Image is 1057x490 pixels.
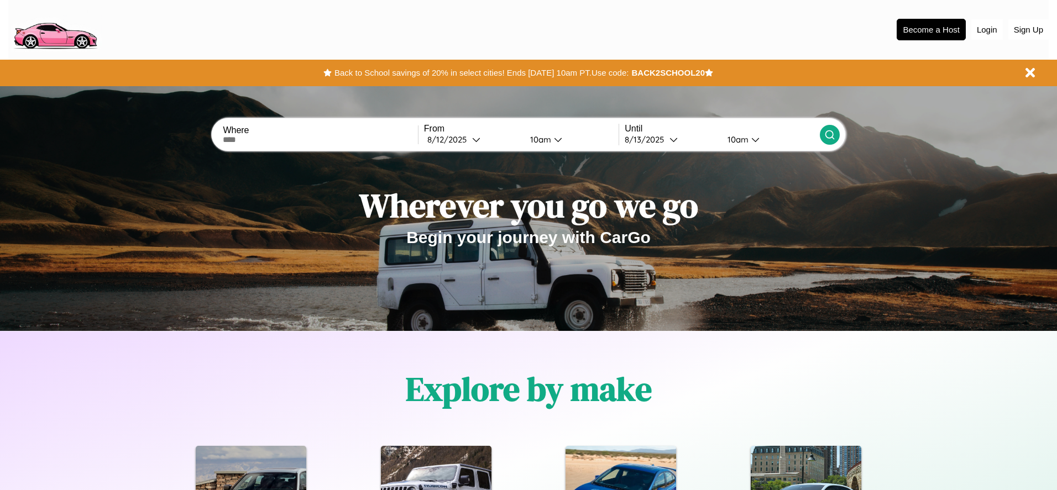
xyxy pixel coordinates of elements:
label: From [424,124,619,134]
div: 10am [722,134,751,145]
button: 10am [521,134,619,145]
label: Until [625,124,819,134]
label: Where [223,125,417,135]
div: 10am [525,134,554,145]
img: logo [8,6,102,52]
button: Back to School savings of 20% in select cities! Ends [DATE] 10am PT.Use code: [332,65,631,81]
button: 8/12/2025 [424,134,521,145]
div: 8 / 13 / 2025 [625,134,669,145]
h1: Explore by make [406,366,652,412]
b: BACK2SCHOOL20 [631,68,705,77]
div: 8 / 12 / 2025 [427,134,472,145]
button: Login [971,19,1003,40]
button: Become a Host [897,19,966,40]
button: Sign Up [1008,19,1049,40]
button: 10am [719,134,819,145]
